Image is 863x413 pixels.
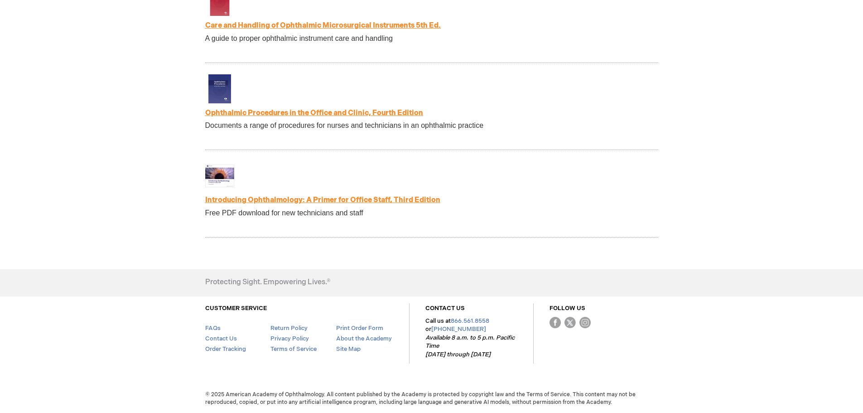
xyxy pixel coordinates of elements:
a: Order Tracking [205,345,246,353]
a: Introducing Ophthalmology: A Primer for Office Staff, Third Edition [205,196,440,204]
span: © 2025 American Academy of Ophthalmology. All content published by the Academy is protected by co... [198,391,665,406]
a: Terms of Service [270,345,317,353]
h4: Protecting Sight. Empowering Lives.® [205,278,330,287]
a: About the Academy [336,335,392,342]
a: [PHONE_NUMBER] [431,326,486,333]
img: Introducing Ophthalmology: A Primer for Office Staff, Third Edition (Free Download) [205,161,234,190]
a: CONTACT US [425,305,465,312]
span: Documents a range of procedures for nurses and technicians in an ophthalmic practice [205,121,484,129]
p: Call us at or [425,317,517,359]
a: Ophthalmic Procedures in the Office and Clinic, Fourth Edition [205,109,423,117]
a: Return Policy [270,325,308,332]
a: Site Map [336,345,361,353]
a: Print Order Form [336,325,383,332]
em: Available 8 a.m. to 5 p.m. Pacific Time [DATE] through [DATE] [425,334,515,358]
a: 866.561.8558 [451,317,489,325]
a: FOLLOW US [550,305,585,312]
a: Contact Us [205,335,237,342]
img: Facebook [550,317,561,328]
a: Care and Handling of Ophthalmic Microsurgical Instruments 5th Ed. [205,21,441,30]
img: Ophthalmic Procedures in the Office and Clinic, Fourth Edition [205,74,234,103]
span: Free PDF download for new technicians and staff [205,209,363,217]
a: FAQs [205,325,221,332]
span: A guide to proper ophthalmic instrument care and handling [205,34,393,42]
a: Privacy Policy [270,335,309,342]
img: instagram [579,317,591,328]
img: Twitter [564,317,576,328]
a: CUSTOMER SERVICE [205,305,267,312]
